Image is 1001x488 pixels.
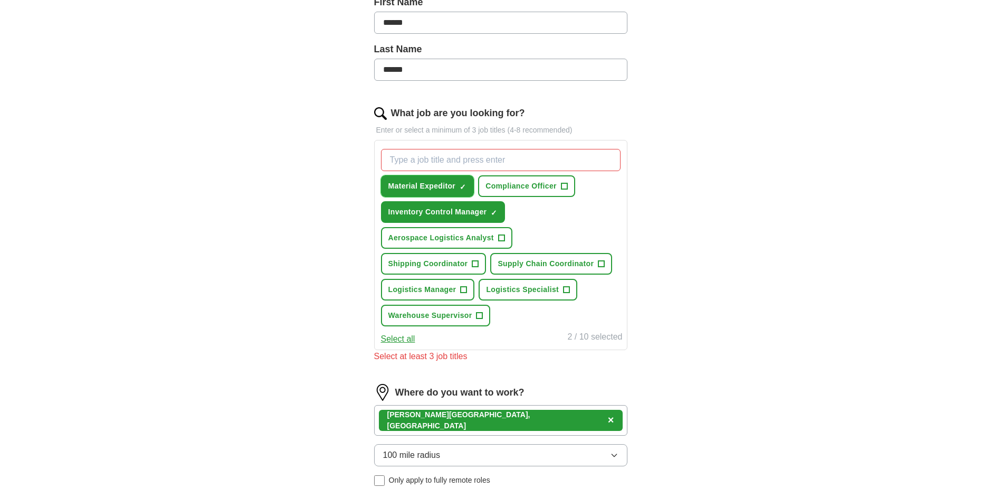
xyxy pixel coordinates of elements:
span: Only apply to fully remote roles [389,475,490,486]
span: × [608,414,614,426]
button: Warehouse Supervisor [381,305,491,326]
button: 100 mile radius [374,444,627,466]
button: Compliance Officer [478,175,575,197]
button: Shipping Coordinator [381,253,487,275]
span: Material Expeditor [388,181,456,192]
label: What job are you looking for? [391,106,525,120]
div: [PERSON_NAME][GEOGRAPHIC_DATA], [GEOGRAPHIC_DATA] [387,409,604,431]
input: Type a job title and press enter [381,149,621,171]
div: Select at least 3 job titles [374,350,627,363]
div: 2 / 10 selected [567,331,622,345]
button: Logistics Manager [381,279,475,301]
button: Select all [381,333,415,345]
img: location.png [374,384,391,401]
button: Logistics Specialist [479,279,577,301]
span: Logistics Specialist [486,284,559,295]
span: Inventory Control Manager [388,207,487,218]
span: Logistics Manager [388,284,456,295]
p: Enter or select a minimum of 3 job titles (4-8 recommended) [374,125,627,136]
label: Where do you want to work? [395,386,525,400]
span: ✓ [460,183,466,191]
span: Compliance Officer [485,181,557,192]
button: × [608,412,614,428]
span: Warehouse Supervisor [388,310,472,321]
span: Supply Chain Coordinator [498,258,594,269]
button: Supply Chain Coordinator [490,253,612,275]
input: Only apply to fully remote roles [374,475,385,486]
label: Last Name [374,42,627,57]
button: Aerospace Logistics Analyst [381,227,512,249]
button: Inventory Control Manager✓ [381,201,506,223]
span: 100 mile radius [383,449,441,462]
span: Shipping Coordinator [388,258,468,269]
img: search.png [374,107,387,120]
button: Material Expeditor✓ [381,175,474,197]
span: ✓ [491,209,497,217]
span: Aerospace Logistics Analyst [388,232,494,243]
